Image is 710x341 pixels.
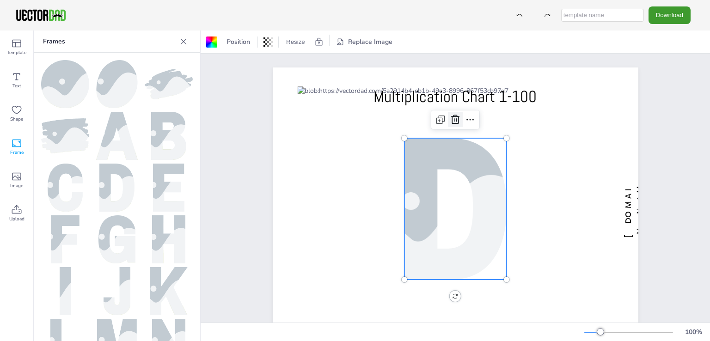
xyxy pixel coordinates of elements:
button: Resize [282,35,309,49]
span: Image [10,182,23,189]
span: Text [12,82,21,90]
img: F.png [51,215,80,263]
span: Shape [10,116,23,123]
div: 100 % [682,328,704,336]
img: C.png [48,164,83,212]
button: Download [649,6,691,24]
span: Template [7,49,26,56]
input: template name [561,9,644,22]
img: I.png [60,267,71,315]
img: E.png [153,164,184,212]
img: H.png [152,215,185,263]
span: Frame [10,149,24,156]
span: Position [225,37,252,46]
span: [DOMAIN_NAME] [623,180,656,237]
img: D.png [99,164,134,212]
img: J.png [104,267,131,315]
p: Frames [43,30,176,53]
img: frame1.png [145,69,193,100]
img: VectorDad-1.png [15,8,67,22]
span: Upload [9,215,24,223]
img: frame2.png [41,118,89,153]
span: Multiplication Chart 1-100 [373,86,537,107]
span: Replace Image [346,36,394,48]
img: K.png [150,267,188,315]
img: B.png [151,112,186,160]
img: A.png [96,112,138,160]
img: oval.png [96,60,137,108]
img: circle.png [41,60,89,108]
img: G.png [98,215,135,263]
